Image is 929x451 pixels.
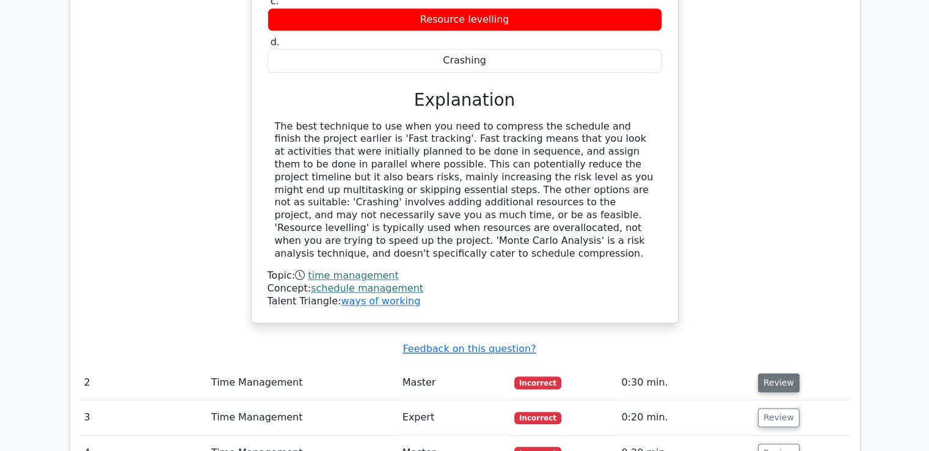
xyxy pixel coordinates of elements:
a: time management [308,269,398,281]
button: Review [758,408,800,427]
td: 2 [79,365,206,400]
td: 3 [79,400,206,435]
a: ways of working [341,295,420,307]
a: Feedback on this question? [403,343,536,354]
button: Review [758,373,800,392]
td: 0:20 min. [616,400,753,435]
td: Time Management [206,400,398,435]
td: Master [398,365,509,400]
span: Incorrect [514,412,561,424]
span: Incorrect [514,376,561,389]
div: The best technique to use when you need to compress the schedule and finish the project earlier i... [275,120,655,260]
div: Resource levelling [268,8,662,32]
a: schedule management [311,282,423,294]
td: Expert [398,400,509,435]
div: Crashing [268,49,662,73]
h3: Explanation [275,90,655,111]
td: Time Management [206,365,398,400]
span: d. [271,36,280,48]
div: Concept: [268,282,662,295]
td: 0:30 min. [616,365,753,400]
div: Topic: [268,269,662,282]
div: Talent Triangle: [268,269,662,307]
